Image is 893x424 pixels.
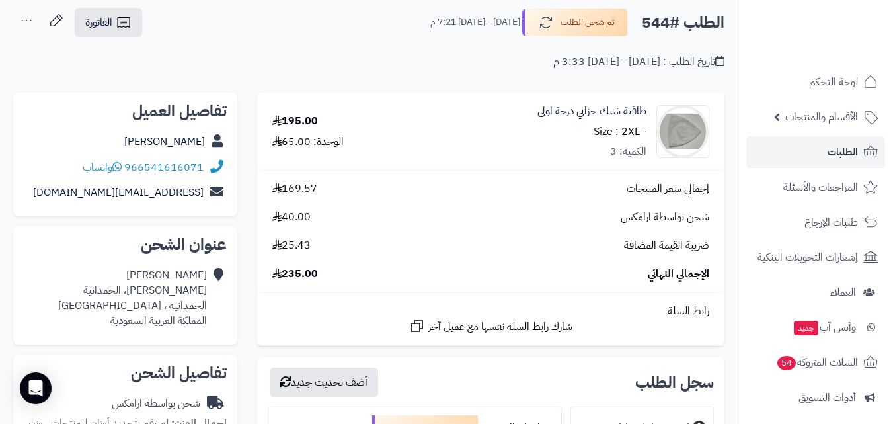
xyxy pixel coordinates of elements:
a: الفاتورة [75,8,142,37]
span: العملاء [830,283,856,302]
a: [EMAIL_ADDRESS][DOMAIN_NAME] [33,185,204,200]
span: ضريبة القيمة المضافة [624,238,709,253]
div: 195.00 [272,114,318,129]
a: وآتس آبجديد [746,312,885,343]
span: جديد [794,321,818,335]
span: لوحة التحكم [809,73,858,91]
span: 25.43 [272,238,311,253]
span: الطلبات [828,143,858,161]
a: 966541616071 [124,159,204,175]
span: الفاتورة [85,15,112,30]
img: IMG_8751-90x90.jpeg [657,105,709,158]
a: طلبات الإرجاع [746,206,885,238]
h2: عنوان الشحن [24,237,227,253]
span: المراجعات والأسئلة [783,178,858,196]
span: 169.57 [272,181,317,196]
a: السلات المتروكة54 [746,347,885,378]
span: إشعارات التحويلات البنكية [757,248,858,267]
a: طاقية شبك جزاني درجة اولى [537,104,646,119]
small: - Size : 2XL [594,124,646,140]
a: الطلبات [746,136,885,168]
span: 54 [777,356,796,370]
span: شارك رابط السلة نفسها مع عميل آخر [428,319,572,335]
a: [PERSON_NAME] [124,134,205,149]
h2: الطلب #544 [642,9,724,36]
div: الكمية: 3 [610,144,646,159]
a: واتساب [83,159,122,175]
small: [DATE] - [DATE] 7:21 م [430,16,520,29]
span: 235.00 [272,267,318,282]
span: 40.00 [272,210,311,225]
div: Open Intercom Messenger [20,372,52,404]
button: أضف تحديث جديد [270,368,378,397]
a: لوحة التحكم [746,66,885,98]
div: تاريخ الطلب : [DATE] - [DATE] 3:33 م [553,54,724,69]
h3: سجل الطلب [635,374,714,390]
div: [PERSON_NAME] [PERSON_NAME]، الحمدانية الحمدانية ، [GEOGRAPHIC_DATA] المملكة العربية السعودية [58,268,207,328]
a: العملاء [746,276,885,308]
a: أدوات التسويق [746,382,885,413]
div: شحن بواسطة ارامكس [112,396,200,411]
span: طلبات الإرجاع [804,213,858,232]
span: الإجمالي النهائي [648,267,709,282]
span: السلات المتروكة [776,353,858,372]
span: وآتس آب [793,318,856,337]
div: الوحدة: 65.00 [272,134,344,149]
span: الأقسام والمنتجات [785,108,858,126]
a: المراجعات والأسئلة [746,171,885,203]
a: شارك رابط السلة نفسها مع عميل آخر [409,318,572,335]
h2: تفاصيل الشحن [24,365,227,381]
span: أدوات التسويق [798,388,856,407]
button: تم شحن الطلب [522,9,628,36]
a: إشعارات التحويلات البنكية [746,241,885,273]
div: رابط السلة [262,304,719,319]
span: شحن بواسطة ارامكس [621,210,709,225]
h2: تفاصيل العميل [24,103,227,119]
span: إجمالي سعر المنتجات [627,181,709,196]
